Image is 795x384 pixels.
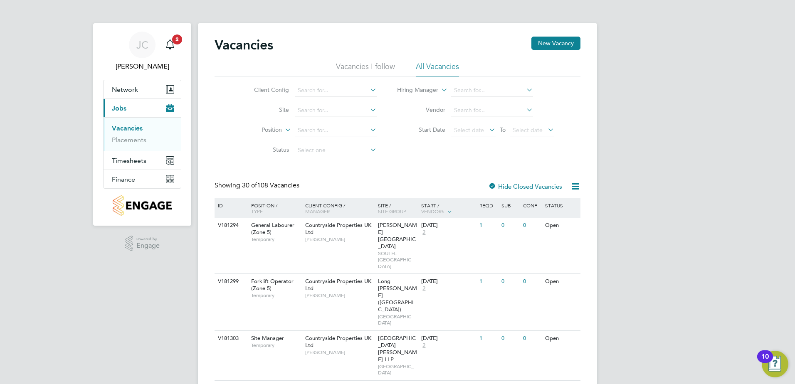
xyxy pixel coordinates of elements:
[162,32,178,58] a: 2
[103,195,181,216] a: Go to home page
[421,229,427,236] span: 2
[378,222,417,250] span: [PERSON_NAME][GEOGRAPHIC_DATA]
[521,218,543,233] div: 0
[497,124,508,135] span: To
[397,106,445,113] label: Vendor
[241,106,289,113] label: Site
[112,157,146,165] span: Timesheets
[303,198,376,218] div: Client Config /
[499,218,521,233] div: 0
[305,222,371,236] span: Countryside Properties UK Ltd
[295,145,377,156] input: Select one
[104,117,181,151] div: Jobs
[104,99,181,117] button: Jobs
[378,363,417,376] span: [GEOGRAPHIC_DATA]
[761,357,769,367] div: 10
[295,105,377,116] input: Search for...
[103,62,181,71] span: Jack Capon
[104,170,181,188] button: Finance
[488,182,562,190] label: Hide Closed Vacancies
[521,198,543,212] div: Conf
[378,208,406,214] span: Site Group
[336,62,395,76] li: Vacancies I follow
[103,32,181,71] a: JC[PERSON_NAME]
[136,236,160,243] span: Powered by
[477,331,499,346] div: 1
[378,250,417,270] span: SOUTH-[GEOGRAPHIC_DATA]
[251,236,301,243] span: Temporary
[543,218,579,233] div: Open
[454,126,484,134] span: Select date
[390,86,438,94] label: Hiring Manager
[104,151,181,170] button: Timesheets
[251,278,294,292] span: Forklift Operator (Zone 5)
[451,105,533,116] input: Search for...
[251,208,263,214] span: Type
[216,198,245,212] div: ID
[216,218,245,233] div: V181294
[251,335,284,342] span: Site Manager
[216,274,245,289] div: V181299
[112,86,138,94] span: Network
[378,278,417,313] span: Long [PERSON_NAME] ([GEOGRAPHIC_DATA])
[421,278,475,285] div: [DATE]
[421,222,475,229] div: [DATE]
[245,198,303,218] div: Position /
[241,86,289,94] label: Client Config
[112,104,126,112] span: Jobs
[104,80,181,98] button: Network
[295,125,377,136] input: Search for...
[543,198,579,212] div: Status
[477,198,499,212] div: Reqd
[531,37,580,50] button: New Vacancy
[305,292,374,299] span: [PERSON_NAME]
[242,181,299,190] span: 108 Vacancies
[216,331,245,346] div: V181303
[234,126,282,134] label: Position
[136,39,148,50] span: JC
[305,349,374,356] span: [PERSON_NAME]
[521,331,543,346] div: 0
[113,195,171,216] img: countryside-properties-logo-retina.png
[112,124,143,132] a: Vacancies
[305,236,374,243] span: [PERSON_NAME]
[242,181,257,190] span: 30 of
[397,126,445,133] label: Start Date
[421,285,427,292] span: 2
[376,198,420,218] div: Site /
[305,208,330,214] span: Manager
[477,274,499,289] div: 1
[421,208,444,214] span: Vendors
[295,85,377,96] input: Search for...
[172,34,182,44] span: 2
[378,335,417,363] span: [GEOGRAPHIC_DATA][PERSON_NAME] LLP
[305,335,371,349] span: Countryside Properties UK Ltd
[451,85,533,96] input: Search for...
[305,278,371,292] span: Countryside Properties UK Ltd
[499,331,521,346] div: 0
[378,313,417,326] span: [GEOGRAPHIC_DATA]
[136,242,160,249] span: Engage
[543,331,579,346] div: Open
[419,198,477,219] div: Start /
[513,126,543,134] span: Select date
[421,335,475,342] div: [DATE]
[499,198,521,212] div: Sub
[241,146,289,153] label: Status
[125,236,160,251] a: Powered byEngage
[93,23,191,226] nav: Main navigation
[543,274,579,289] div: Open
[251,222,294,236] span: General Labourer (Zone 5)
[499,274,521,289] div: 0
[762,351,788,377] button: Open Resource Center, 10 new notifications
[251,292,301,299] span: Temporary
[215,181,301,190] div: Showing
[416,62,459,76] li: All Vacancies
[112,175,135,183] span: Finance
[112,136,146,144] a: Placements
[521,274,543,289] div: 0
[421,342,427,349] span: 2
[215,37,273,53] h2: Vacancies
[251,342,301,349] span: Temporary
[477,218,499,233] div: 1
